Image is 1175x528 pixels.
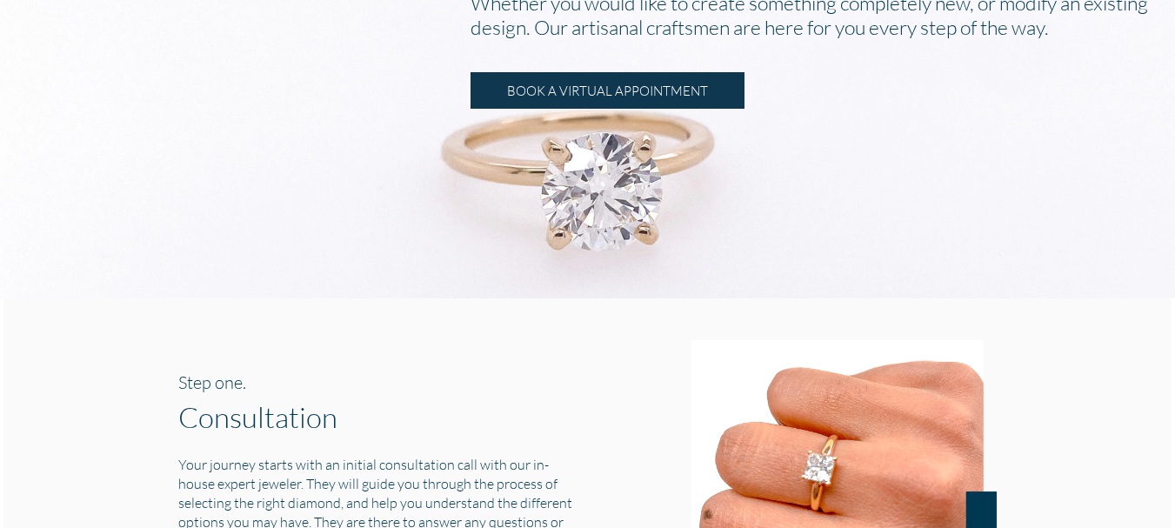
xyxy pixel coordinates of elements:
[178,371,575,392] h3: Step one.
[471,72,744,109] a: BOOK A VIRTUAL APPOINTMENT
[178,399,575,434] h1: Consultation
[1088,441,1154,507] iframe: Drift Widget Chat Controller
